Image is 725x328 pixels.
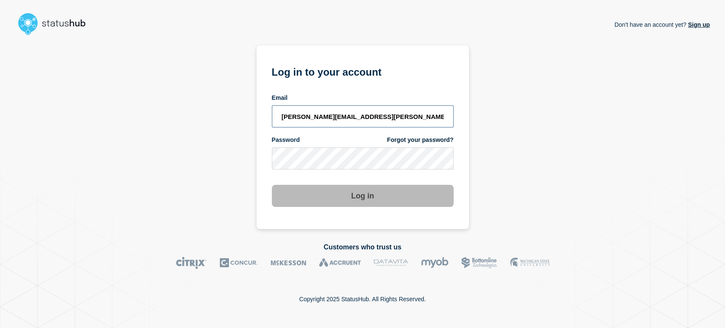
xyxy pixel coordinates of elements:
a: Forgot your password? [387,136,453,144]
img: Accruent logo [319,257,361,269]
img: Concur logo [220,257,258,269]
button: Log in [272,185,454,207]
span: Password [272,136,300,144]
img: DataVita logo [374,257,408,269]
img: McKesson logo [271,257,306,269]
img: Bottomline logo [461,257,497,269]
h1: Log in to your account [272,63,454,79]
span: Email [272,94,288,102]
img: StatusHub logo [15,10,96,37]
h2: Customers who trust us [15,243,710,251]
a: Sign up [686,21,710,28]
img: MSU logo [510,257,550,269]
input: email input [272,105,454,127]
input: password input [272,147,454,170]
img: myob logo [421,257,449,269]
p: Copyright 2025 StatusHub. All Rights Reserved. [299,296,426,303]
img: Citrix logo [176,257,207,269]
p: Don't have an account yet? [614,14,710,35]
